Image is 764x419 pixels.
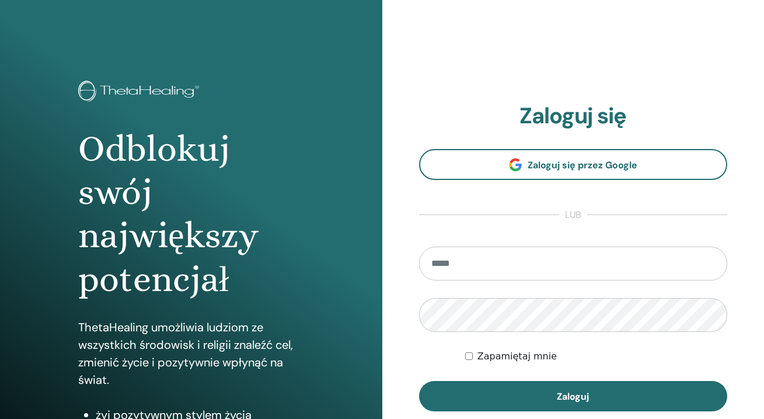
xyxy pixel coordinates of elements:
p: ThetaHealing umożliwia ludziom ze wszystkich środowisk i religii znaleźć cel, zmienić życie i poz... [78,318,303,389]
span: lub [559,208,587,222]
div: Keep me authenticated indefinitely or until I manually logout [465,349,727,363]
span: Zaloguj się przez Google [528,159,637,171]
button: Zaloguj [419,381,728,411]
h2: Zaloguj się [419,103,728,130]
a: Zaloguj się przez Google [419,149,728,180]
span: Zaloguj [557,390,589,403]
h1: Odblokuj swój największy potencjał [78,127,303,302]
label: Zapamiętaj mnie [477,349,557,363]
